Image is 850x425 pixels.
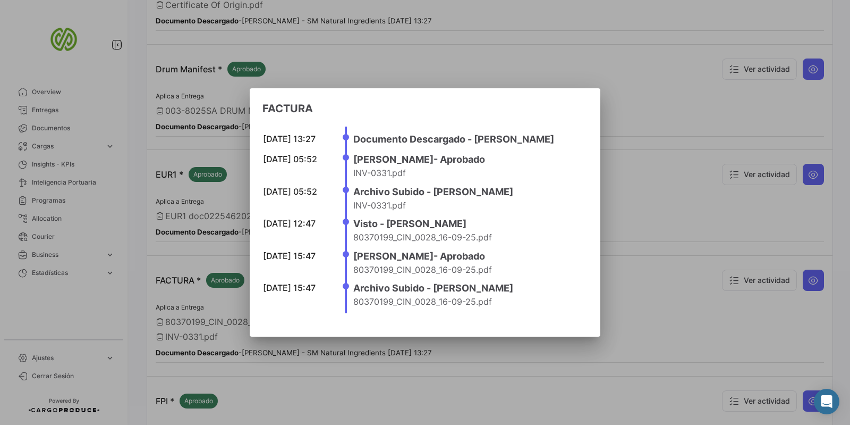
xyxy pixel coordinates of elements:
h4: [PERSON_NAME] - Aprobado [353,152,581,167]
h4: Archivo Subido - [PERSON_NAME] [353,281,581,296]
h3: FACTURA [262,101,588,116]
div: [DATE] 12:47 [263,218,327,229]
div: [DATE] 15:47 [263,250,327,262]
span: 80370199_CIN_0028_16-09-25.pdf [353,296,492,307]
span: INV-0331.pdf [353,168,406,178]
div: [DATE] 15:47 [263,282,327,294]
div: Abrir Intercom Messenger [814,389,839,414]
h4: Documento Descargado - [PERSON_NAME] [353,132,581,147]
span: INV-0331.pdf [353,200,406,211]
span: 80370199_CIN_0028_16-09-25.pdf [353,232,492,243]
div: [DATE] 05:52 [263,153,327,165]
h4: Visto - [PERSON_NAME] [353,216,581,231]
div: [DATE] 13:27 [263,133,327,145]
span: 80370199_CIN_0028_16-09-25.pdf [353,264,492,275]
div: [DATE] 05:52 [263,186,327,197]
h4: Archivo Subido - [PERSON_NAME] [353,185,581,199]
h4: [PERSON_NAME] - Aprobado [353,249,581,264]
